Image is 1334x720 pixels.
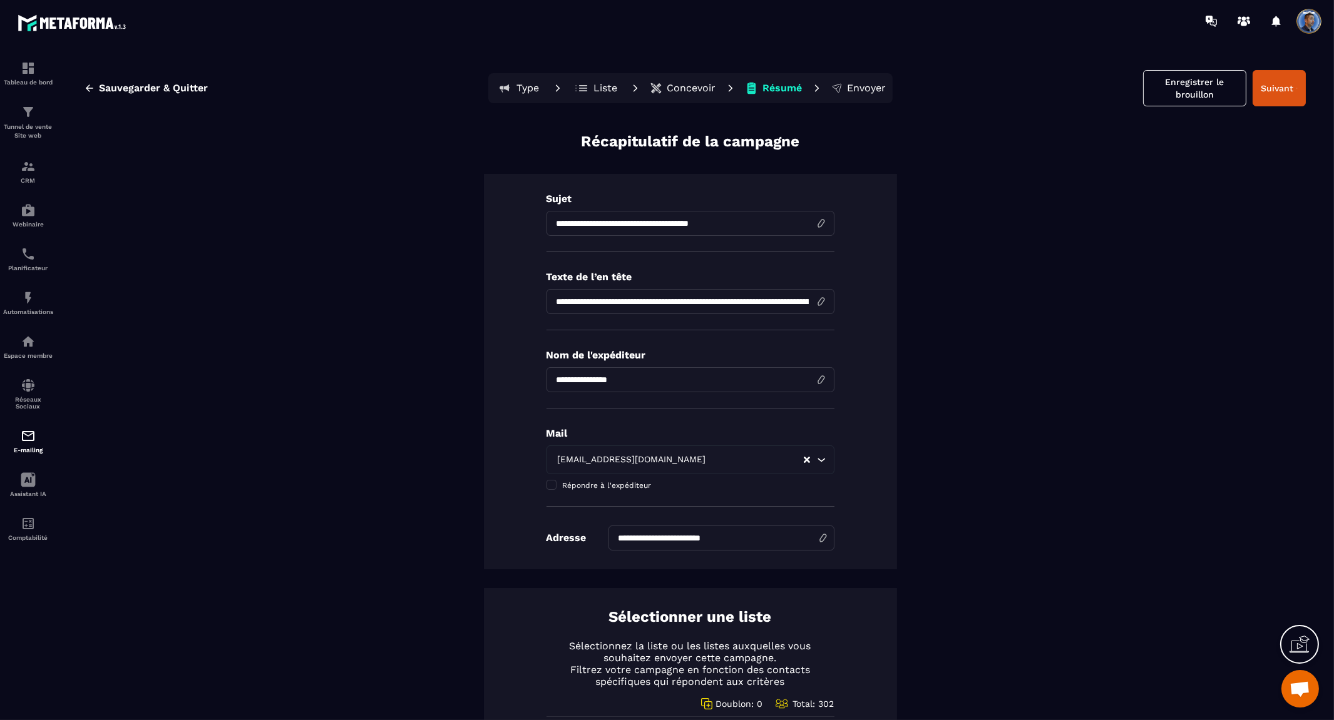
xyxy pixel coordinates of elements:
p: Liste [593,82,617,94]
button: Enregistrer le brouillon [1143,70,1246,106]
a: Assistant IA [3,463,53,507]
a: automationsautomationsWebinaire [3,193,53,237]
p: Réseaux Sociaux [3,396,53,410]
p: Sélectionnez la liste ou les listes auxquelles vous souhaitez envoyer cette campagne. [546,640,834,664]
a: accountantaccountantComptabilité [3,507,53,550]
p: Automatisations [3,308,53,315]
p: Texte de l’en tête [546,271,834,283]
p: Sujet [546,193,834,205]
p: E-mailing [3,447,53,454]
img: formation [21,159,36,174]
p: Planificateur [3,265,53,271]
p: Webinaire [3,221,53,228]
p: Type [516,82,539,94]
img: automations [21,290,36,305]
p: Récapitulatif de la campagne [581,131,799,152]
p: Espace membre [3,352,53,359]
p: Envoyer [848,82,886,94]
img: formation [21,61,36,76]
button: Suivant [1253,70,1306,106]
button: Concevoir [646,76,720,101]
a: social-networksocial-networkRéseaux Sociaux [3,368,53,419]
span: Sauvegarder & Quitter [99,82,208,94]
p: Filtrez votre campagne en fonction des contacts spécifiques qui répondent aux critères [546,664,834,687]
img: logo [18,11,130,34]
div: Ouvrir le chat [1281,670,1319,707]
p: Adresse [546,532,587,544]
a: formationformationTableau de bord [3,51,53,95]
p: Tableau de bord [3,79,53,86]
span: Total: 302 [793,699,834,709]
img: social-network [21,378,36,393]
img: scheduler [21,246,36,261]
span: [EMAIL_ADDRESS][DOMAIN_NAME] [555,453,709,467]
button: Résumé [741,76,806,101]
a: automationsautomationsAutomatisations [3,281,53,325]
img: automations [21,334,36,349]
p: Tunnel de vente Site web [3,123,53,140]
button: Envoyer [828,76,890,101]
p: Assistant IA [3,490,53,497]
button: Clear Selected [804,455,810,465]
img: accountant [21,516,36,531]
img: formation [21,104,36,119]
p: CRM [3,177,53,184]
img: automations [21,203,36,218]
p: Concevoir [667,82,716,94]
span: Doublon: 0 [716,699,763,709]
a: emailemailE-mailing [3,419,53,463]
button: Sauvegarder & Quitter [74,77,217,99]
p: Sélectionner une liste [609,607,772,627]
a: automationsautomationsEspace membre [3,325,53,368]
a: schedulerschedulerPlanificateur [3,237,53,281]
img: email [21,428,36,444]
input: Search for option [709,453,803,467]
a: formationformationCRM [3,150,53,193]
div: Search for option [546,445,834,474]
span: Répondre à l'expéditeur [563,481,652,490]
button: Type [491,76,547,101]
p: Mail [546,427,834,439]
p: Résumé [763,82,803,94]
a: formationformationTunnel de vente Site web [3,95,53,150]
p: Comptabilité [3,534,53,541]
p: Nom de l'expéditeur [546,349,834,361]
button: Liste [568,76,625,101]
